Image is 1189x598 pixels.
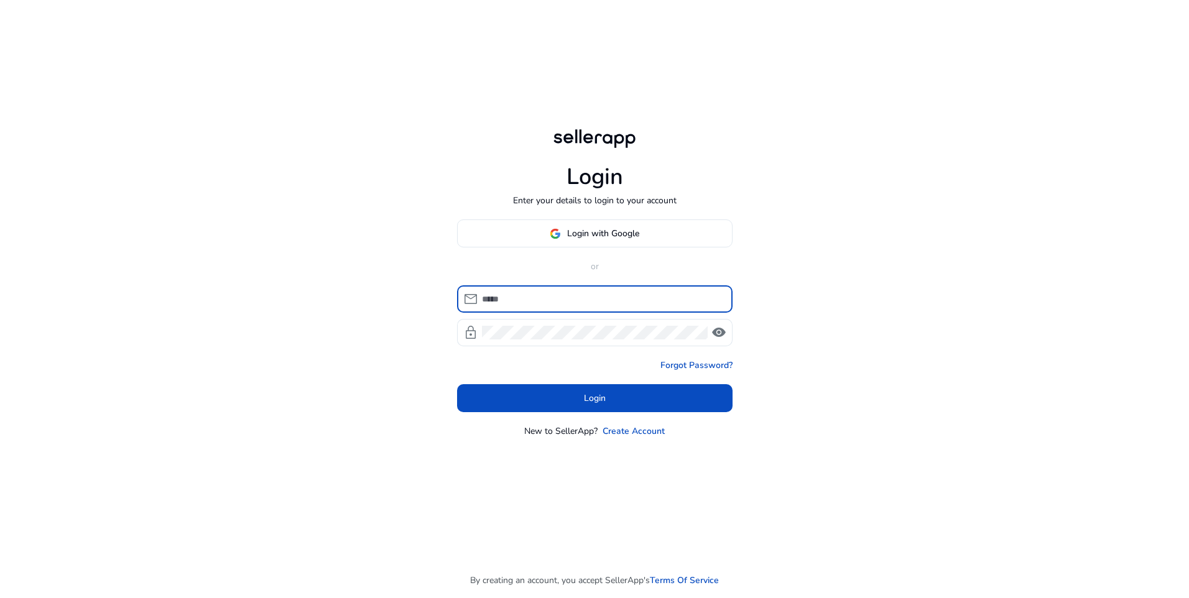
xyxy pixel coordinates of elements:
a: Terms Of Service [650,574,719,587]
p: New to SellerApp? [524,425,598,438]
a: Create Account [603,425,665,438]
p: or [457,260,733,273]
span: lock [463,325,478,340]
span: mail [463,292,478,306]
span: Login [584,392,606,405]
span: Login with Google [567,227,639,240]
button: Login with Google [457,219,733,247]
button: Login [457,384,733,412]
a: Forgot Password? [660,359,733,372]
img: google-logo.svg [550,228,561,239]
p: Enter your details to login to your account [513,194,677,207]
h1: Login [567,163,623,190]
span: visibility [711,325,726,340]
